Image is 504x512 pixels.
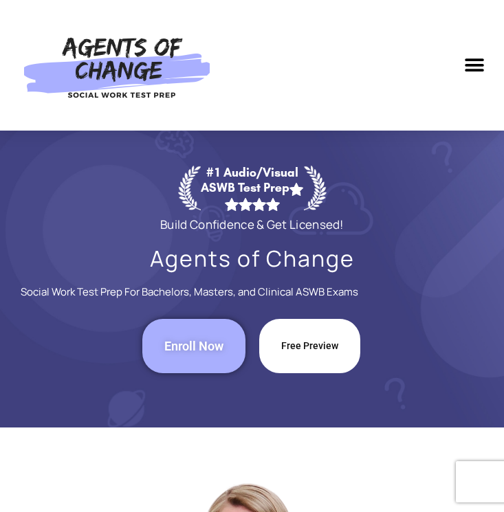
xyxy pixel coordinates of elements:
div: #1 Audio/Visual ASWB Test Prep [201,165,304,211]
a: Enroll Now [142,319,245,373]
span: Enroll Now [164,341,223,351]
p: Social Work Test Prep For Bachelors, Masters, and Clinical ASWB Exams [21,285,358,298]
a: Free Preview [259,319,360,373]
div: Menu Toggle [459,50,490,81]
span: Free Preview [281,341,338,351]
